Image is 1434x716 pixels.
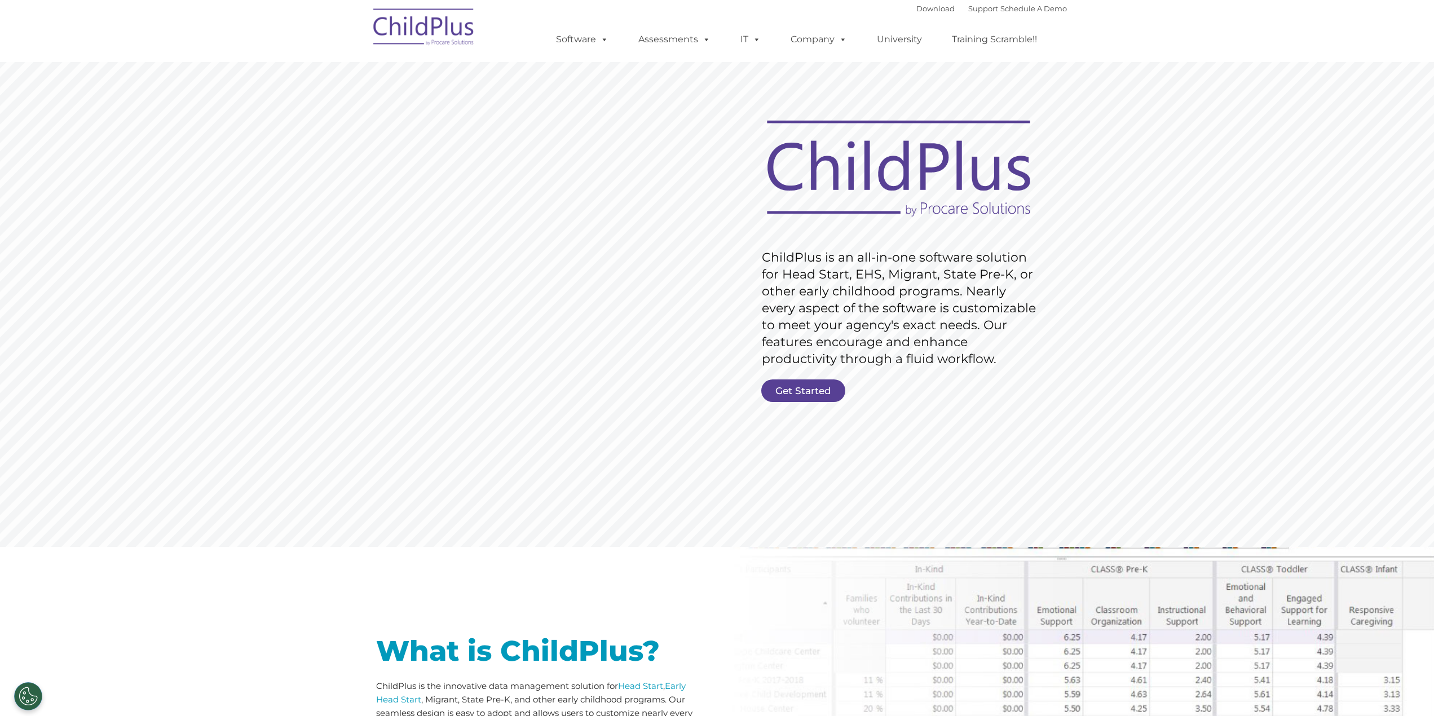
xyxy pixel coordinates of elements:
[729,28,772,51] a: IT
[916,4,1067,13] font: |
[941,28,1048,51] a: Training Scramble!!
[368,1,480,57] img: ChildPlus by Procare Solutions
[762,249,1042,368] rs-layer: ChildPlus is an all-in-one software solution for Head Start, EHS, Migrant, State Pre-K, or other ...
[779,28,858,51] a: Company
[1000,4,1067,13] a: Schedule A Demo
[545,28,620,51] a: Software
[376,680,686,705] a: Early Head Start
[376,637,709,665] h1: What is ChildPlus?
[627,28,722,51] a: Assessments
[618,680,663,691] a: Head Start
[916,4,955,13] a: Download
[14,682,42,710] button: Cookies Settings
[761,379,845,402] a: Get Started
[968,4,998,13] a: Support
[866,28,933,51] a: University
